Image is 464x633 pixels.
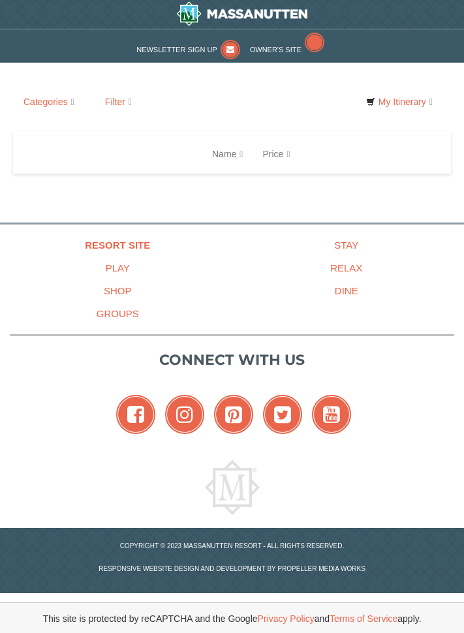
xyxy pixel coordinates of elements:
[176,1,307,26] img: Massanutten Resort Logo
[232,234,461,256] a: Stay
[3,234,232,256] a: Resort Site
[232,256,461,279] a: Relax
[358,92,441,112] a: My Itinerary
[232,279,461,302] a: Dine
[13,92,85,112] a: Categories
[136,46,240,54] a: Newsletter Sign Up
[20,1,464,26] a: Massanutten Resort
[3,302,232,325] a: Groups
[250,46,302,54] span: Owner's Site
[250,46,324,54] a: Owner's Site
[42,612,421,625] span: This site is protected by reCAPTCHA and the Google and apply.
[258,613,315,624] a: Privacy Policy
[3,279,232,302] a: Shop
[205,460,260,515] img: Massanutten Resort Logo
[3,256,232,279] a: Play
[202,141,253,167] a: Name
[136,46,217,54] span: Newsletter Sign Up
[330,613,397,624] a: Terms of Service
[10,349,454,371] p: Connect with us
[95,92,142,112] a: Filter
[99,565,365,572] a: Responsive website design and development by Propeller Media Works
[253,141,300,167] a: Price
